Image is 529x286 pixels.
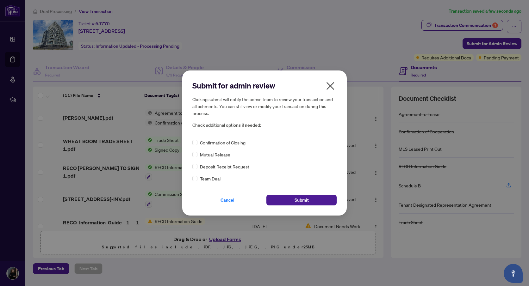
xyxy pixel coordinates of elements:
span: Team Deal [200,175,221,182]
span: Confirmation of Closing [200,139,246,146]
button: Submit [266,195,337,205]
h5: Clicking submit will notify the admin team to review your transaction and attachments. You can st... [192,96,337,117]
span: Deposit Receipt Request [200,163,249,170]
span: Cancel [221,195,234,205]
button: Cancel [192,195,263,205]
button: Open asap [504,264,523,283]
span: Submit [295,195,309,205]
span: Check additional options if needed: [192,122,337,129]
span: close [325,81,335,91]
h2: Submit for admin review [192,81,337,91]
span: Mutual Release [200,151,230,158]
